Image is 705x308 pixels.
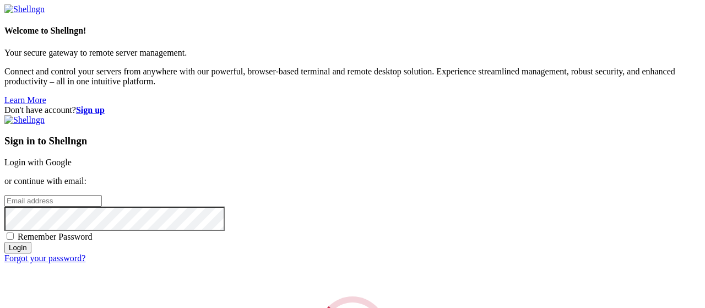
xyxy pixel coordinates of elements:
p: Connect and control your servers from anywhere with our powerful, browser-based terminal and remo... [4,67,701,87]
input: Login [4,242,31,253]
img: Shellngn [4,4,45,14]
div: Don't have account? [4,105,701,115]
input: Email address [4,195,102,207]
p: Your secure gateway to remote server management. [4,48,701,58]
p: or continue with email: [4,176,701,186]
a: Login with Google [4,158,72,167]
img: Shellngn [4,115,45,125]
span: Remember Password [18,232,93,241]
a: Forgot your password? [4,253,85,263]
input: Remember Password [7,233,14,240]
a: Learn More [4,95,46,105]
h3: Sign in to Shellngn [4,135,701,147]
a: Sign up [76,105,105,115]
h4: Welcome to Shellngn! [4,26,701,36]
